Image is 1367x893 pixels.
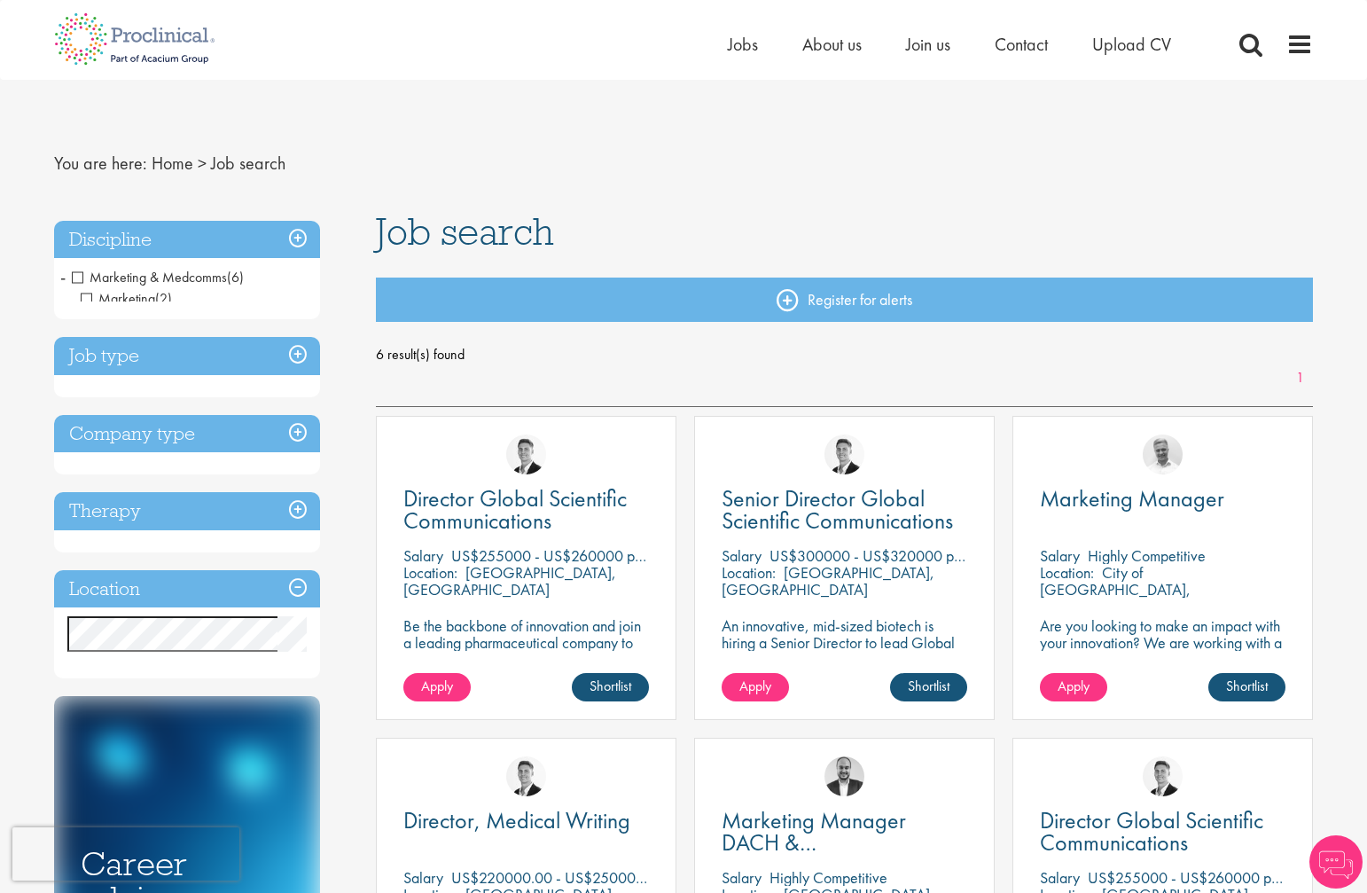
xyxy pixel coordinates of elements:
[506,756,546,796] img: George Watson
[376,278,1314,322] a: Register for alerts
[1088,867,1327,888] p: US$255000 - US$260000 per annum
[1143,756,1183,796] img: George Watson
[572,673,649,701] a: Shortlist
[227,268,244,286] span: (6)
[1208,673,1285,701] a: Shortlist
[1040,810,1285,854] a: Director Global Scientific Communications
[1309,835,1363,889] img: Chatbot
[722,483,953,536] span: Senior Director Global Scientific Communications
[769,545,1186,566] p: US$300000 - US$320000 per annum + Highly Competitive Salary
[54,492,320,530] h3: Therapy
[54,337,320,375] h3: Job type
[54,570,320,608] h3: Location
[403,867,443,888] span: Salary
[403,562,457,583] span: Location:
[1058,677,1090,695] span: Apply
[54,415,320,453] h3: Company type
[1040,562,1094,583] span: Location:
[722,488,967,532] a: Senior Director Global Scientific Communications
[722,805,935,880] span: Marketing Manager DACH & [GEOGRAPHIC_DATA]
[403,562,616,599] p: [GEOGRAPHIC_DATA], [GEOGRAPHIC_DATA]
[995,33,1048,56] a: Contact
[403,810,649,832] a: Director, Medical Writing
[722,562,934,599] p: [GEOGRAPHIC_DATA], [GEOGRAPHIC_DATA]
[1040,867,1080,888] span: Salary
[1040,562,1191,616] p: City of [GEOGRAPHIC_DATA], [GEOGRAPHIC_DATA]
[1143,435,1183,474] img: Joshua Bye
[1040,545,1080,566] span: Salary
[722,617,967,685] p: An innovative, mid-sized biotech is hiring a Senior Director to lead Global Scientific Communicat...
[802,33,862,56] a: About us
[722,810,967,854] a: Marketing Manager DACH & [GEOGRAPHIC_DATA]
[906,33,950,56] a: Join us
[1092,33,1171,56] a: Upload CV
[376,208,554,255] span: Job search
[1040,483,1224,513] span: Marketing Manager
[12,827,239,881] iframe: reCAPTCHA
[769,867,887,888] p: Highly Competitive
[403,488,649,532] a: Director Global Scientific Communications
[54,152,147,175] span: You are here:
[81,289,155,308] span: Marketing
[722,562,776,583] span: Location:
[54,221,320,259] h3: Discipline
[1287,368,1313,388] a: 1
[403,545,443,566] span: Salary
[824,756,864,796] img: Aitor Melia
[403,617,649,701] p: Be the backbone of innovation and join a leading pharmaceutical company to help keep life-changin...
[722,673,789,701] a: Apply
[376,341,1314,368] span: 6 result(s) found
[890,673,967,701] a: Shortlist
[1040,805,1263,858] span: Director Global Scientific Communications
[506,435,546,474] img: George Watson
[722,867,762,888] span: Salary
[1040,673,1107,701] a: Apply
[72,268,244,286] span: Marketing & Medcomms
[198,152,207,175] span: >
[81,289,172,308] span: Marketing
[211,152,285,175] span: Job search
[451,545,867,566] p: US$255000 - US$260000 per annum + Highly Competitive Salary
[728,33,758,56] a: Jobs
[403,673,471,701] a: Apply
[722,545,762,566] span: Salary
[824,435,864,474] img: George Watson
[421,677,453,695] span: Apply
[403,483,627,536] span: Director Global Scientific Communications
[1040,617,1285,701] p: Are you looking to make an impact with your innovation? We are working with a well-established ph...
[72,268,227,286] span: Marketing & Medcomms
[155,289,172,308] span: (2)
[1040,488,1285,510] a: Marketing Manager
[60,263,66,290] span: -
[451,867,910,888] p: US$220000.00 - US$250000.00 per annum + Highly Competitive Salary
[403,805,630,835] span: Director, Medical Writing
[152,152,193,175] a: breadcrumb link
[739,677,771,695] span: Apply
[1088,545,1206,566] p: Highly Competitive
